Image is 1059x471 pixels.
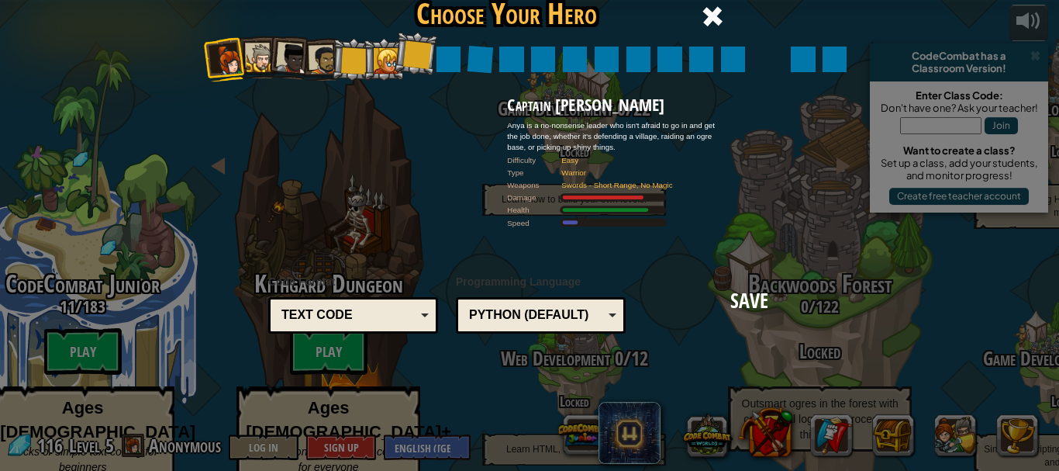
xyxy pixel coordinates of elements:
li: Naria of the Leaf [522,38,564,81]
div: Easy [561,154,713,165]
img: language-selector-background.png [232,258,664,347]
li: Omarn Brewstone [457,36,502,81]
div: Damage [507,192,561,203]
li: Nalfar Cryptor [616,38,658,81]
li: Okar Stompfoot [781,38,823,81]
div: Warrior [561,167,713,178]
div: Deals 120% of listed Warrior weapon damage. [507,192,724,203]
li: Gordon the Stalwart [490,38,532,81]
li: Sir Tharin Thunderfist [236,36,278,78]
div: Speed [507,217,561,228]
a: Save [668,258,830,344]
div: Moves at 6 meters per second. [507,217,724,228]
img: captain-pose.png [381,95,452,245]
li: Lady Ida Justheart [267,34,312,80]
div: Anya is a no-nonsense leader who isn't afraid to go in and get the job done, whether it's defendi... [507,119,724,152]
h2: Captain [PERSON_NAME] [507,95,724,114]
div: Text code [281,306,416,324]
div: Difficulty [507,154,561,165]
li: Ritic the Cold [711,38,753,81]
li: Senick Steelclaw [426,38,468,81]
div: Swords - Short Range, No Magic [561,179,713,190]
li: Hattori Hanzō [393,29,439,76]
li: Arryn Stonewall [585,38,626,81]
li: Amara Arrowhead [330,37,374,81]
li: Illia Shieldsmith [648,38,690,81]
div: Python (Default) [469,306,603,324]
div: Gains 140% of listed Warrior armor health. [507,205,724,216]
div: Weapons [507,179,561,190]
span: Programming Language [456,274,626,289]
div: Health [507,205,561,216]
li: Usara Master Wizard [680,38,722,81]
div: Type [507,167,561,178]
span: Code Format [268,274,438,289]
li: Pender Spellbane [553,38,595,81]
li: Alejandro the Duelist [299,38,342,81]
li: Zana Woodheart [813,38,855,81]
li: Miss Hushbaum [363,38,405,81]
li: Captain Anya Weston [203,36,249,82]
